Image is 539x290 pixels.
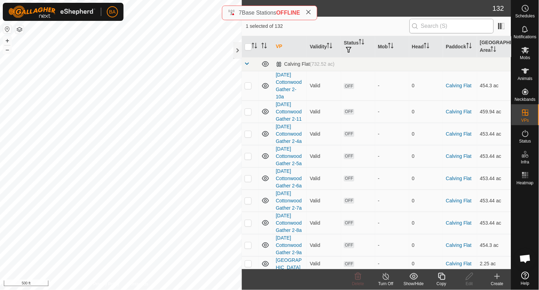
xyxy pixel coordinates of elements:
[307,212,341,234] td: Valid
[409,36,443,57] th: Head
[359,40,364,46] p-sorticon: Activate to sort
[307,100,341,123] td: Valid
[514,35,537,39] span: Notifications
[276,72,302,99] a: [DATE] Cottonwood Gather 2-10a
[493,3,504,14] span: 132
[446,198,471,203] a: Calving Flat
[307,190,341,212] td: Valid
[424,44,429,49] p-sorticon: Activate to sort
[378,175,406,182] div: -
[93,281,119,287] a: Privacy Policy
[307,167,341,190] td: Valid
[242,10,276,16] span: Base Stations
[409,234,443,256] td: 0
[276,102,302,122] a: [DATE] Cottonwood Gather 2-11
[109,8,116,16] span: BA
[455,281,483,287] div: Edit
[446,131,471,137] a: Calving Flat
[446,109,471,114] a: Calving Flat
[307,145,341,167] td: Valid
[307,36,341,57] th: Validity
[483,281,511,287] div: Create
[378,130,406,138] div: -
[446,242,471,248] a: Calving Flat
[276,191,302,211] a: [DATE] Cottonwood Gather 2-7a
[344,109,354,115] span: OFF
[276,124,302,144] a: [DATE] Cottonwood Gather 2-4a
[276,146,302,166] a: [DATE] Cottonwood Gather 2-5a
[276,61,335,67] div: Calving Flat
[344,198,354,204] span: OFF
[378,153,406,160] div: -
[378,197,406,204] div: -
[477,100,511,123] td: 459.94 ac
[409,256,443,271] td: 0
[428,281,455,287] div: Copy
[327,44,332,49] p-sorticon: Activate to sort
[400,281,428,287] div: Show/Hide
[344,176,354,182] span: OFF
[443,36,477,57] th: Paddock
[477,36,511,57] th: [GEOGRAPHIC_DATA] Area
[341,36,375,57] th: Status
[344,131,354,137] span: OFF
[307,123,341,145] td: Valid
[409,145,443,167] td: 0
[515,97,536,102] span: Neckbands
[515,14,535,18] span: Schedules
[246,4,493,13] h2: In Rotation
[446,83,471,88] a: Calving Flat
[410,19,494,33] input: Search (S)
[477,256,511,271] td: 2.25 ac
[477,71,511,100] td: 454.3 ac
[307,234,341,256] td: Valid
[446,220,471,226] a: Calving Flat
[246,23,410,30] span: 1 selected of 132
[466,44,472,49] p-sorticon: Activate to sort
[491,47,496,53] p-sorticon: Activate to sort
[352,281,364,286] span: Delete
[409,71,443,100] td: 0
[512,269,539,288] a: Help
[378,108,406,115] div: -
[307,256,341,271] td: Valid
[276,235,302,255] a: [DATE] Cottonwood Gather 2-9a
[409,167,443,190] td: 0
[276,257,302,270] a: [GEOGRAPHIC_DATA]
[3,25,11,33] button: Reset Map
[378,219,406,227] div: -
[3,46,11,54] button: –
[409,190,443,212] td: 0
[515,248,536,269] div: Open chat
[261,44,267,49] p-sorticon: Activate to sort
[520,56,530,60] span: Mobs
[276,168,302,188] a: [DATE] Cottonwood Gather 2-6a
[344,261,354,267] span: OFF
[409,212,443,234] td: 0
[372,281,400,287] div: Turn Off
[378,260,406,267] div: -
[252,44,257,49] p-sorticon: Activate to sort
[276,213,302,233] a: [DATE] Cottonwood Gather 2-8a
[518,76,533,81] span: Animals
[519,139,531,143] span: Status
[378,242,406,249] div: -
[477,212,511,234] td: 453.44 ac
[409,123,443,145] td: 0
[239,10,242,16] span: 7
[375,36,409,57] th: Mob
[477,145,511,167] td: 453.44 ac
[388,44,394,49] p-sorticon: Activate to sort
[521,118,529,122] span: VPs
[344,83,354,89] span: OFF
[477,167,511,190] td: 453.44 ac
[378,82,406,89] div: -
[446,176,471,181] a: Calving Flat
[344,242,354,248] span: OFF
[8,6,95,18] img: Gallagher Logo
[517,181,534,185] span: Heatmap
[521,160,529,164] span: Infra
[477,123,511,145] td: 453.44 ac
[446,261,471,266] a: Calving Flat
[273,36,307,57] th: VP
